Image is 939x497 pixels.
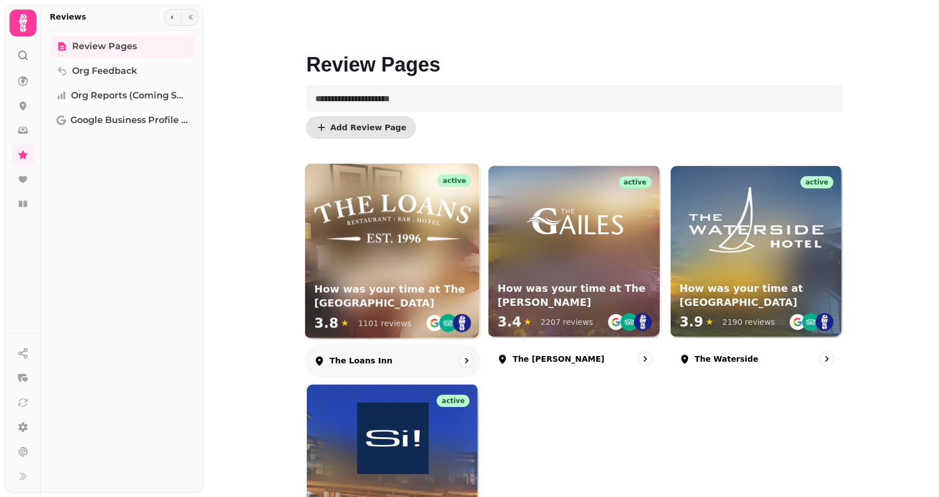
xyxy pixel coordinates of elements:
[314,282,471,310] h3: How was your time at The [GEOGRAPHIC_DATA]
[357,403,429,474] img: How was your time at Si!
[524,315,532,329] span: ★
[50,35,195,58] a: Review Pages
[50,84,195,107] a: Org Reports (coming soon)
[680,282,833,310] h3: How was your time at [GEOGRAPHIC_DATA]
[488,165,661,375] a: The GailesactiveHow was your time at The GailesHow was your time at The [PERSON_NAME]3.4★2207 rev...
[670,165,843,375] a: The WatersideactiveHow was your time at The WatersideHow was your time at [GEOGRAPHIC_DATA]3.9★21...
[461,355,472,366] svg: go to
[305,163,481,377] a: The Loans InnactiveHow was your time at The Loans InnHow was your time at The [GEOGRAPHIC_DATA]3....
[50,11,86,22] h2: Reviews
[497,313,521,331] span: 3.4
[437,395,469,407] div: active
[802,313,820,331] img: ta-emblem@2x.png
[821,353,832,365] svg: go to
[513,353,604,365] p: The [PERSON_NAME]
[620,313,638,331] img: ta-emblem@2x.png
[789,313,807,331] img: go-emblem@2x.png
[680,313,704,331] span: 3.9
[705,315,713,329] span: ★
[306,27,843,76] h1: Review Pages
[50,60,195,82] a: Org Feedback
[314,195,471,243] img: How was your time at The Loans Inn
[680,184,833,255] img: How was your time at The Waterside
[524,184,625,255] img: How was your time at The Gailes
[695,353,758,365] p: The Waterside
[815,313,833,331] img: st.png
[72,64,137,78] span: Org Feedback
[453,314,471,333] img: st.png
[723,316,775,328] div: 2190 reviews
[607,313,625,331] img: go-emblem@2x.png
[330,124,406,131] span: Add Review Page
[314,314,338,333] span: 3.8
[330,355,392,366] p: The Loans Inn
[358,318,412,329] div: 1101 reviews
[425,314,444,333] img: go-emblem@2x.png
[540,316,593,328] div: 2207 reviews
[439,314,458,333] img: ta-emblem@2x.png
[634,313,652,331] img: st.png
[639,353,651,365] svg: go to
[497,282,651,310] h3: How was your time at The [PERSON_NAME]
[438,174,471,187] div: active
[800,176,833,188] div: active
[72,40,137,53] span: Review Pages
[619,176,652,188] div: active
[71,89,188,102] span: Org Reports (coming soon)
[70,113,188,127] span: Google Business Profile (Beta)
[50,109,195,131] a: Google Business Profile (Beta)
[306,116,416,139] button: Add Review Page
[341,316,349,330] span: ★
